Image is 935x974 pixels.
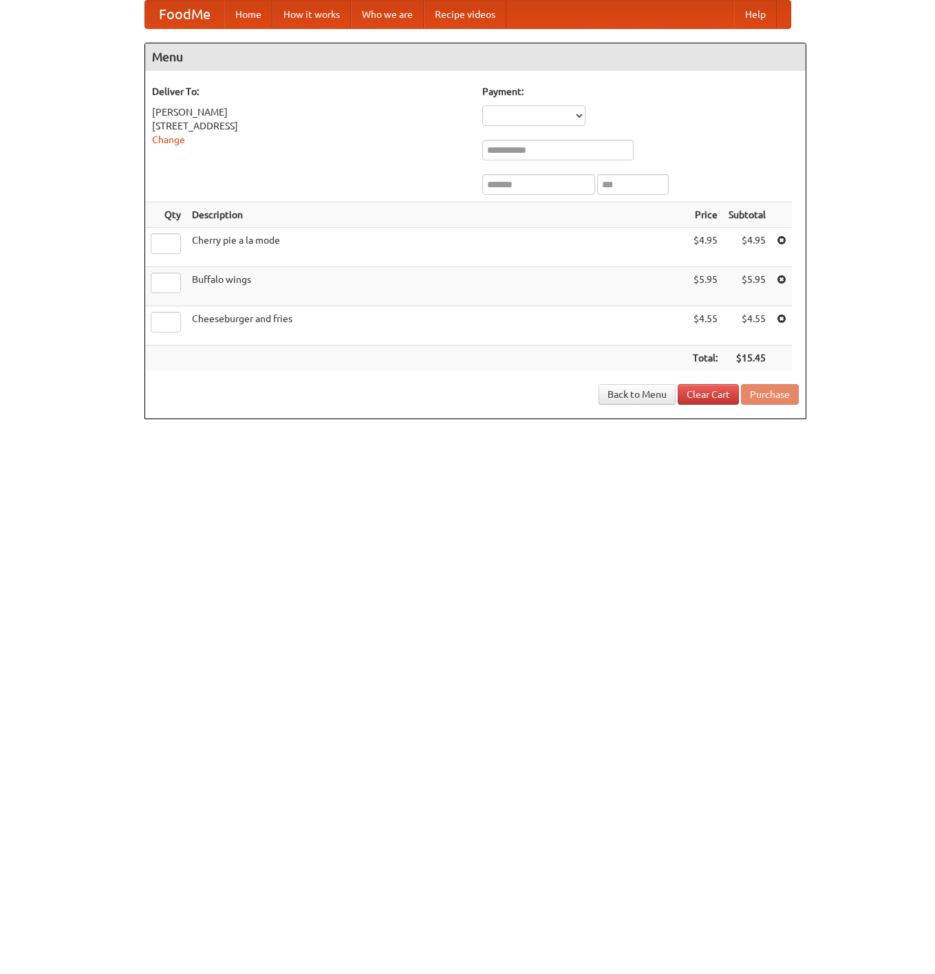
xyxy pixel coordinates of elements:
td: Buffalo wings [186,267,687,306]
div: [STREET_ADDRESS] [152,119,469,133]
th: Qty [145,202,186,228]
td: Cheeseburger and fries [186,306,687,346]
a: Home [224,1,272,28]
a: Back to Menu [599,384,676,405]
td: $4.95 [687,228,723,267]
a: Change [152,134,185,145]
th: Description [186,202,687,228]
a: FoodMe [145,1,224,28]
th: Total: [687,346,723,371]
th: Price [687,202,723,228]
a: How it works [272,1,351,28]
h5: Deliver To: [152,85,469,98]
a: Clear Cart [678,384,739,405]
div: [PERSON_NAME] [152,105,469,119]
a: Recipe videos [424,1,506,28]
td: $5.95 [723,267,771,306]
td: $4.95 [723,228,771,267]
th: Subtotal [723,202,771,228]
td: Cherry pie a la mode [186,228,687,267]
td: $4.55 [687,306,723,346]
th: $15.45 [723,346,771,371]
h5: Payment: [482,85,799,98]
a: Help [734,1,777,28]
td: $4.55 [723,306,771,346]
td: $5.95 [687,267,723,306]
button: Purchase [741,384,799,405]
h4: Menu [145,43,806,71]
a: Who we are [351,1,424,28]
